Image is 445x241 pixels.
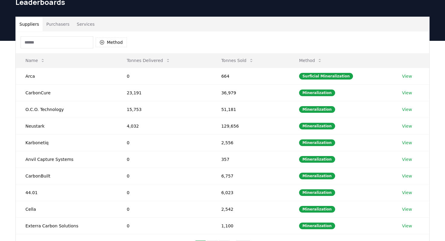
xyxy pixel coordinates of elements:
[73,17,98,31] button: Services
[212,134,289,151] td: 2,556
[299,156,335,163] div: Mineralization
[299,223,335,229] div: Mineralization
[117,151,212,168] td: 0
[16,217,117,234] td: Exterra Carbon Solutions
[117,217,212,234] td: 0
[212,68,289,84] td: 664
[117,68,212,84] td: 0
[299,123,335,129] div: Mineralization
[117,118,212,134] td: 4,032
[21,54,50,67] button: Name
[16,101,117,118] td: O.C.O. Technology
[16,134,117,151] td: Karbonetiq
[16,84,117,101] td: CarbonCure
[16,168,117,184] td: CarbonBuilt
[16,184,117,201] td: 44.01
[299,106,335,113] div: Mineralization
[212,201,289,217] td: 2,542
[16,17,43,31] button: Suppliers
[122,54,175,67] button: Tonnes Delivered
[402,73,412,79] a: View
[402,123,412,129] a: View
[402,156,412,162] a: View
[299,189,335,196] div: Mineralization
[117,84,212,101] td: 23,191
[212,84,289,101] td: 36,979
[117,184,212,201] td: 0
[299,206,335,213] div: Mineralization
[402,223,412,229] a: View
[402,90,412,96] a: View
[299,139,335,146] div: Mineralization
[117,101,212,118] td: 15,753
[402,206,412,212] a: View
[402,106,412,112] a: View
[96,37,127,47] button: Method
[212,101,289,118] td: 51,181
[117,201,212,217] td: 0
[299,173,335,179] div: Mineralization
[212,118,289,134] td: 129,656
[299,73,353,80] div: Surficial Mineralization
[299,90,335,96] div: Mineralization
[212,184,289,201] td: 6,023
[117,134,212,151] td: 0
[216,54,259,67] button: Tonnes Sold
[294,54,327,67] button: Method
[212,151,289,168] td: 357
[16,151,117,168] td: Anvil Capture Systems
[212,168,289,184] td: 6,757
[117,168,212,184] td: 0
[402,140,412,146] a: View
[402,190,412,196] a: View
[16,118,117,134] td: Neustark
[43,17,73,31] button: Purchasers
[212,217,289,234] td: 1,100
[402,173,412,179] a: View
[16,201,117,217] td: Cella
[16,68,117,84] td: Arca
